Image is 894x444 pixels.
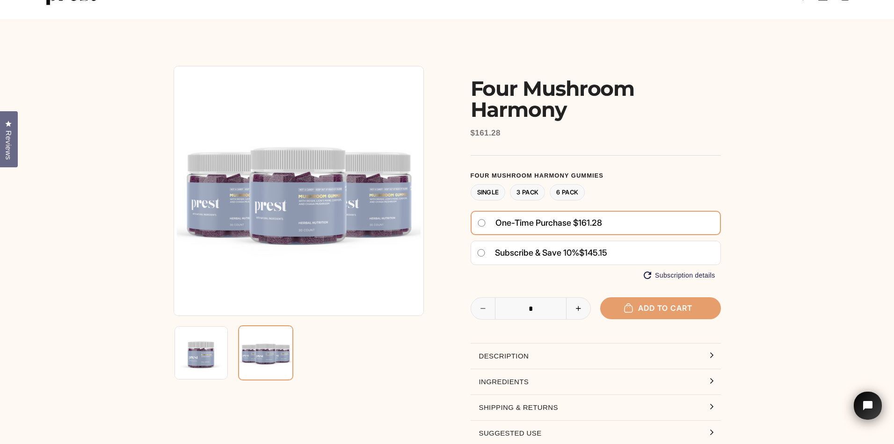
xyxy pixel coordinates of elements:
span: Add to cart [629,303,692,313]
span: Subscribe & save 10% [495,248,579,258]
button: Subscription details [644,272,715,279]
span: Subscription details [655,272,715,279]
button: Description [471,344,721,369]
label: 3 Pack [510,184,545,201]
label: Single [471,184,506,201]
button: Add to cart [600,297,721,319]
input: quantity [471,298,591,320]
span: One-time purchase $161.28 [495,215,602,231]
button: Reduce item quantity by one [471,298,495,319]
img: Four Mushroom Harmony [238,325,293,380]
span: $161.28 [471,129,501,137]
img: Four Mushroom Harmony [174,326,228,380]
img: Four Mushroom Harmony [174,66,424,316]
input: One-time purchase $161.28 [477,219,486,227]
button: Shipping & Returns [471,395,721,420]
iframe: Tidio Chat [842,379,894,444]
span: Reviews [2,130,15,160]
label: Four Mushroom Harmony Gummies [471,172,721,179]
button: Increase item quantity by one [566,298,590,319]
button: Ingredients [471,369,721,394]
label: 6 Pack [550,184,585,201]
span: $145.15 [579,248,607,258]
input: Subscribe & save 10%$145.15 [477,249,486,257]
h1: Four Mushroom Harmony [471,78,721,120]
